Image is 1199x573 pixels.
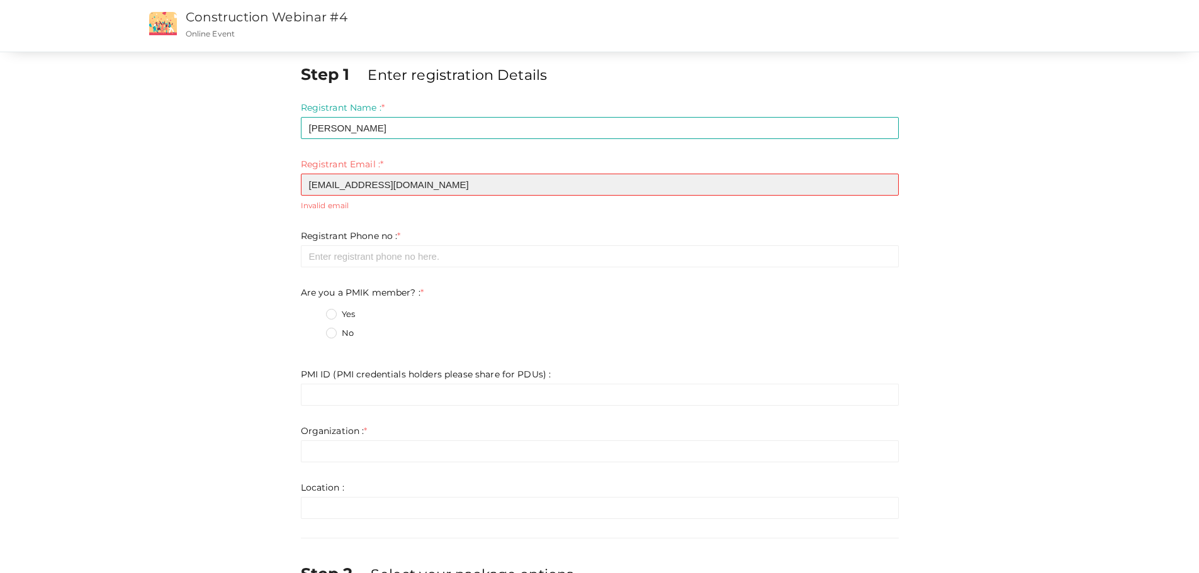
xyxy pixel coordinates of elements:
small: Invalid email [301,200,899,211]
label: Are you a PMIK member? : [301,286,424,299]
label: Organization : [301,425,368,437]
input: Enter registrant email here. [301,174,899,196]
input: Enter registrant phone no here. [301,245,899,267]
label: Registrant Email : [301,158,384,170]
label: No [326,327,354,340]
label: Location : [301,481,344,494]
img: event2.png [149,12,177,35]
label: Step 1 [301,63,366,86]
input: Enter registrant name here. [301,117,899,139]
label: Enter registration Details [368,65,547,85]
label: Registrant Phone no : [301,230,401,242]
a: Construction Webinar #4 [186,9,347,25]
label: Yes [326,308,355,321]
label: PMI ID (PMI credentials holders please share for PDUs) : [301,368,551,381]
p: Online Event [186,28,785,39]
label: Registrant Name : [301,101,385,114]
